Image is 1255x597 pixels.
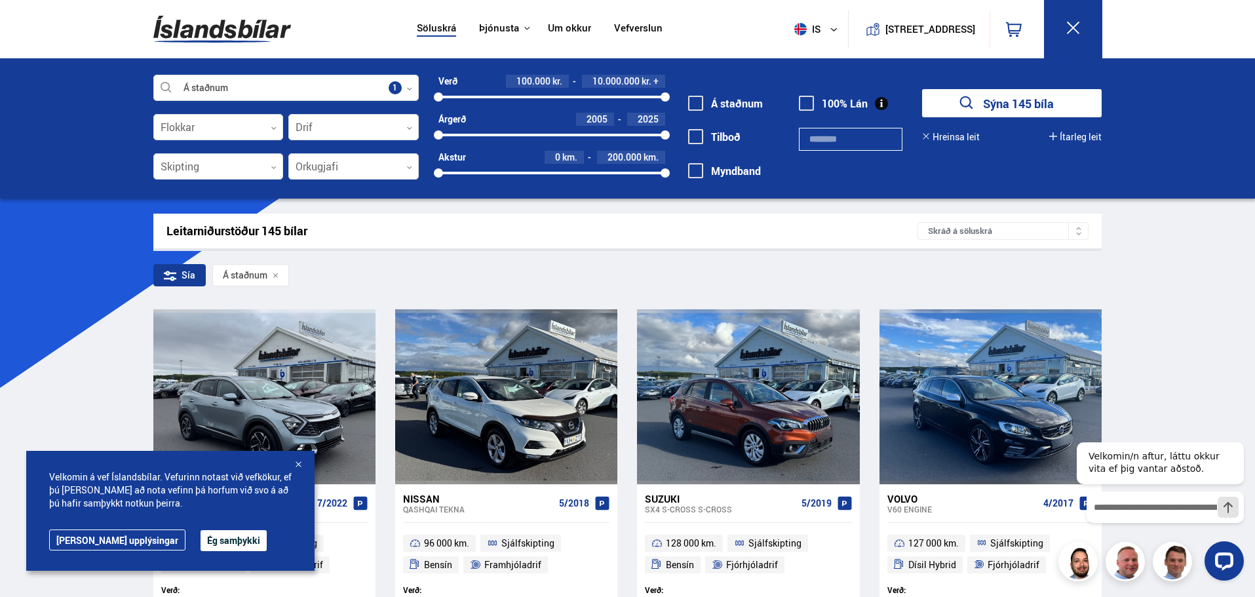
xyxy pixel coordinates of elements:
span: Bensín [666,557,694,573]
span: + [653,76,659,87]
span: kr. [642,76,651,87]
span: 2005 [587,113,608,125]
button: is [789,10,848,48]
span: 200.000 [608,151,642,163]
div: Verð: [887,585,991,595]
button: [STREET_ADDRESS] [891,24,971,35]
label: 100% Lán [799,98,868,109]
div: Sía [153,264,206,286]
span: 4/2017 [1043,498,1073,509]
span: Dísil Hybrid [908,557,956,573]
span: 0 [555,151,560,163]
span: Framhjóladrif [484,557,541,573]
button: Sýna 145 bíla [922,89,1102,117]
div: Akstur [438,152,466,163]
span: Fjórhjóladrif [988,557,1039,573]
div: Leitarniðurstöður 145 bílar [166,224,918,238]
span: Á staðnum [223,270,267,280]
div: Volvo [887,493,1038,505]
span: 5/2019 [801,498,832,509]
div: Suzuki [645,493,796,505]
div: Qashqai TEKNA [403,505,554,514]
span: 2025 [638,113,659,125]
span: Sjálfskipting [990,535,1043,551]
span: 5/2018 [559,498,589,509]
span: Sjálfskipting [748,535,801,551]
button: Þjónusta [479,22,519,35]
div: Verð: [403,585,507,595]
span: Fjórhjóladrif [726,557,778,573]
button: Ég samþykki [201,530,267,551]
div: Skráð á söluskrá [917,222,1089,240]
label: Myndband [688,165,761,177]
img: nhp88E3Fdnt1Opn2.png [1060,544,1100,583]
div: Nissan [403,493,554,505]
span: 7/2022 [317,498,347,509]
span: km. [562,152,577,163]
span: is [789,23,822,35]
div: SX4 S-Cross S-CROSS [645,505,796,514]
span: Sjálfskipting [501,535,554,551]
div: Verð [438,76,457,87]
a: [PERSON_NAME] upplýsingar [49,530,185,550]
button: Ítarleg leit [1049,132,1102,142]
img: G0Ugv5HjCgRt.svg [153,8,291,50]
button: Hreinsa leit [922,132,980,142]
span: Velkomin á vef Íslandsbílar. Vefurinn notast við vefkökur, ef þú [PERSON_NAME] að nota vefinn þá ... [49,471,292,510]
span: 100.000 [516,75,550,87]
div: Árgerð [438,114,466,125]
a: Söluskrá [417,22,456,36]
label: Á staðnum [688,98,763,109]
span: 127 000 km. [908,535,959,551]
span: kr. [552,76,562,87]
a: Um okkur [548,22,591,36]
span: 128 000 km. [666,535,716,551]
div: Verð: [645,585,748,595]
span: Bensín [424,557,452,573]
div: Verð: [161,585,265,595]
span: km. [644,152,659,163]
div: V60 ENGINE [887,505,1038,514]
label: Tilboð [688,131,741,143]
a: Vefverslun [614,22,663,36]
span: 96 000 km. [424,535,469,551]
iframe: LiveChat chat widget [1066,418,1249,591]
span: 10.000.000 [592,75,640,87]
img: svg+xml;base64,PHN2ZyB4bWxucz0iaHR0cDovL3d3dy53My5vcmcvMjAwMC9zdmciIHdpZHRoPSI1MTIiIGhlaWdodD0iNT... [794,23,807,35]
a: [STREET_ADDRESS] [855,10,982,48]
